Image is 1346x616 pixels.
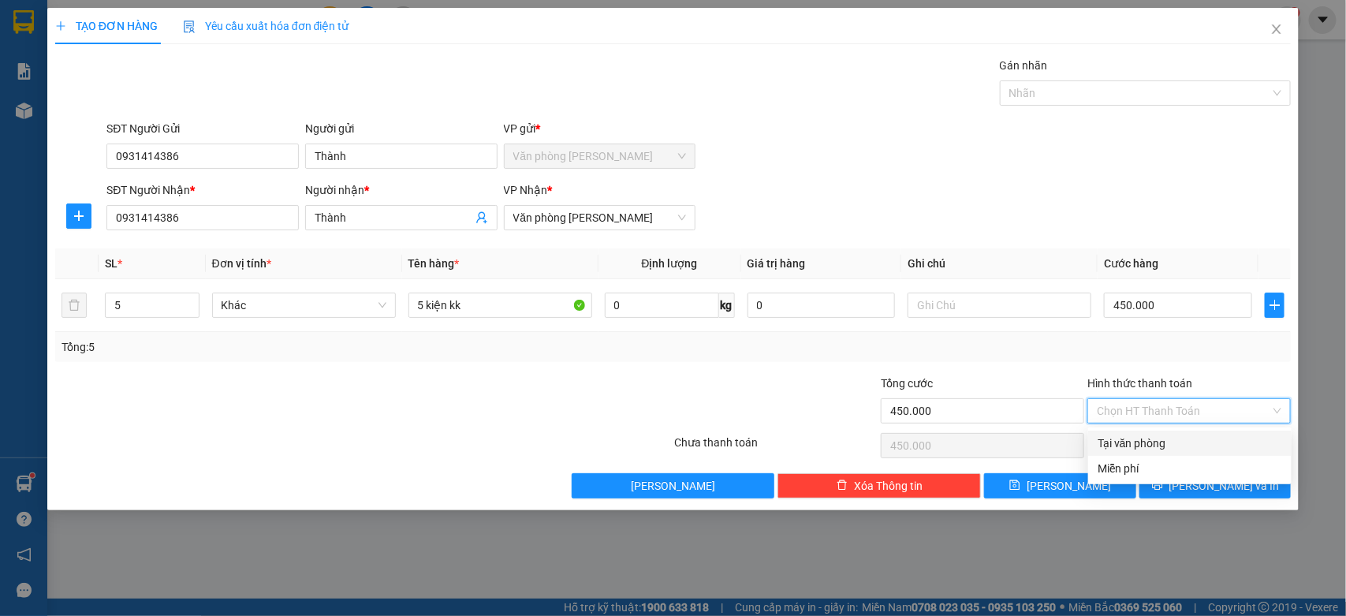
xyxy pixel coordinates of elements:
[106,120,299,137] div: SĐT Người Gửi
[881,377,933,390] span: Tổng cước
[1027,477,1111,495] span: [PERSON_NAME]
[748,293,896,318] input: 0
[1255,8,1299,52] button: Close
[642,257,698,270] span: Định lượng
[631,477,715,495] span: [PERSON_NAME]
[1087,377,1192,390] label: Hình thức thanh toán
[901,248,1098,279] th: Ghi chú
[504,184,548,196] span: VP Nhận
[908,293,1091,318] input: Ghi Chú
[106,181,299,199] div: SĐT Người Nhận
[105,257,117,270] span: SL
[475,211,488,224] span: user-add
[67,210,91,222] span: plus
[183,21,196,33] img: icon
[305,181,498,199] div: Người nhận
[305,120,498,137] div: Người gửi
[673,434,880,461] div: Chưa thanh toán
[1098,435,1282,452] div: Tại văn phòng
[854,477,923,495] span: Xóa Thông tin
[513,144,687,168] span: Văn phòng Cao Thắng
[222,293,386,317] span: Khác
[1139,473,1291,498] button: printer[PERSON_NAME] và In
[1098,460,1282,477] div: Miễn phí
[212,257,271,270] span: Đơn vị tính
[748,257,806,270] span: Giá trị hàng
[837,480,848,492] span: delete
[1270,23,1283,35] span: close
[777,473,981,498] button: deleteXóa Thông tin
[572,473,775,498] button: [PERSON_NAME]
[408,257,460,270] span: Tên hàng
[55,20,158,32] span: TẠO ĐƠN HÀNG
[66,203,91,229] button: plus
[62,293,87,318] button: delete
[1104,257,1158,270] span: Cước hàng
[1152,480,1163,492] span: printer
[1266,299,1284,312] span: plus
[1009,480,1020,492] span: save
[62,338,520,356] div: Tổng: 5
[55,21,66,32] span: plus
[1000,59,1048,72] label: Gán nhãn
[984,473,1135,498] button: save[PERSON_NAME]
[408,293,592,318] input: VD: Bàn, Ghế
[504,120,696,137] div: VP gửi
[513,206,687,230] span: Văn phòng Vũ Linh
[719,293,735,318] span: kg
[1169,477,1280,495] span: [PERSON_NAME] và In
[183,20,349,32] span: Yêu cầu xuất hóa đơn điện tử
[1265,293,1284,318] button: plus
